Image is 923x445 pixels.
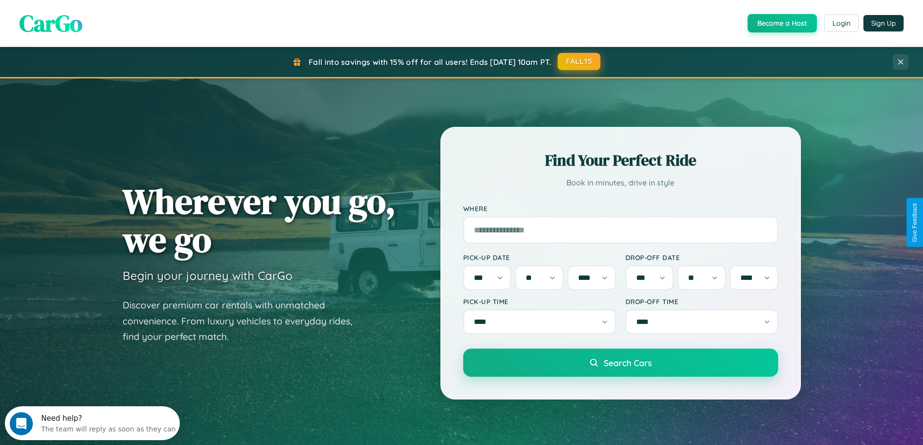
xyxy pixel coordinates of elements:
[123,182,396,259] h1: Wherever you go, we go
[604,357,652,368] span: Search Cars
[558,53,600,70] button: FALL15
[463,204,778,213] label: Where
[748,14,817,32] button: Become a Host
[4,4,180,31] div: Open Intercom Messenger
[19,7,82,39] span: CarGo
[463,176,778,190] p: Book in minutes, drive in style
[36,8,171,16] div: Need help?
[123,268,293,283] h3: Begin your journey with CarGo
[309,57,551,67] span: Fall into savings with 15% off for all users! Ends [DATE] 10am PT.
[463,297,616,306] label: Pick-up Time
[626,253,778,261] label: Drop-off Date
[10,412,33,435] iframe: Intercom live chat
[5,406,180,440] iframe: Intercom live chat discovery launcher
[123,297,365,345] p: Discover premium car rentals with unmatched convenience. From luxury vehicles to everyday rides, ...
[463,150,778,171] h2: Find Your Perfect Ride
[463,349,778,377] button: Search Cars
[463,253,616,261] label: Pick-up Date
[626,297,778,306] label: Drop-off Time
[863,15,904,31] button: Sign Up
[911,203,918,242] div: Give Feedback
[824,15,859,32] button: Login
[36,16,171,26] div: The team will reply as soon as they can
